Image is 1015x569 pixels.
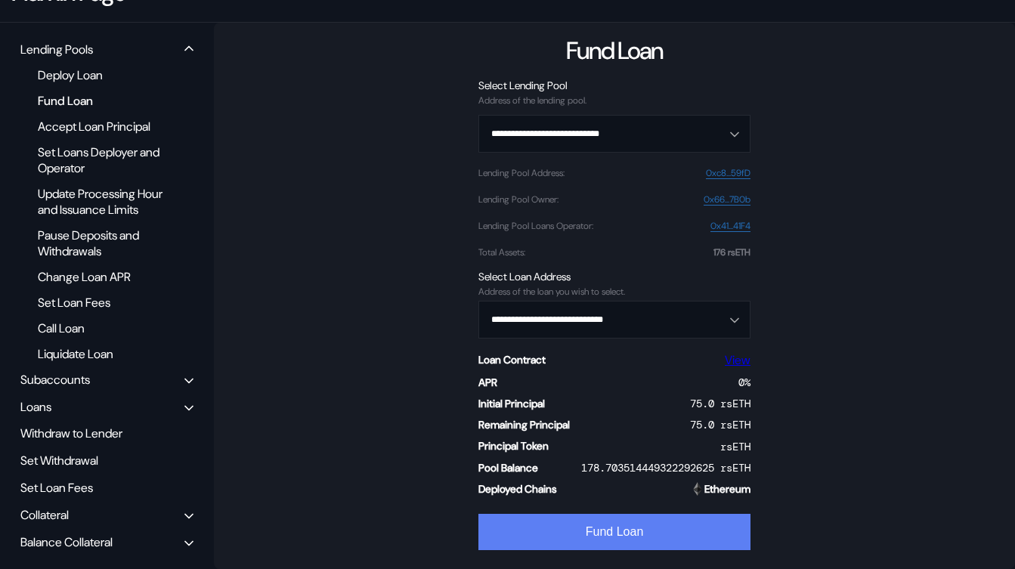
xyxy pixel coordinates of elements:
div: Principal Token [478,439,549,453]
div: Withdraw to Lender [15,422,199,445]
div: Select Loan Address [478,270,750,283]
div: Address of the loan you wish to select. [478,286,750,297]
div: Select Lending Pool [478,79,750,92]
div: APR [478,376,497,389]
div: Collateral [20,507,69,523]
div: Total Assets : [478,247,525,258]
div: Liquidate Loan [30,344,174,364]
div: 176 rsETH [713,247,750,258]
div: Address of the lending pool. [478,95,750,106]
div: 0 % [738,376,750,389]
div: Pool Balance [478,461,538,475]
div: Fund Loan [30,91,174,111]
div: Set Withdrawal [15,449,199,472]
div: Set Loans Deployer and Operator [30,142,174,178]
div: 178.703514449322292625 rsETH [581,461,750,475]
a: 0x41...41F4 [710,221,750,232]
button: Fund Loan [478,514,750,550]
a: 0x66...7B0b [704,194,750,206]
div: Set Loan Fees [30,292,174,313]
div: Initial Principal [478,397,545,410]
div: Call Loan [30,318,174,339]
div: rsETH [720,440,750,453]
div: Lending Pool Address : [478,168,565,178]
div: Accept Loan Principal [30,116,174,137]
div: 75.0 rsETH [690,418,750,431]
div: Update Processing Hour and Issuance Limits [30,184,174,220]
div: Balance Collateral [20,534,113,550]
div: Remaining Principal [478,418,570,431]
div: Subaccounts [20,372,90,388]
div: Set Loan Fees [15,476,199,499]
div: Loans [20,399,51,415]
div: Lending Pools [20,42,93,57]
div: Loan Contract [478,353,546,366]
div: 75.0 rsETH [690,397,750,410]
div: Deploy Loan [30,65,174,85]
img: Ethereum [691,482,704,496]
a: View [725,352,750,368]
button: Open menu [478,301,750,339]
div: Pause Deposits and Withdrawals [30,225,174,261]
button: Open menu [478,115,750,153]
div: Lending Pool Owner : [478,194,559,205]
div: Ethereum [704,482,750,496]
div: Fund Loan [566,35,663,66]
a: 0xc8...59fD [706,168,750,179]
div: Change Loan APR [30,267,174,287]
div: Lending Pool Loans Operator : [478,221,593,231]
div: Deployed Chains [478,482,557,496]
